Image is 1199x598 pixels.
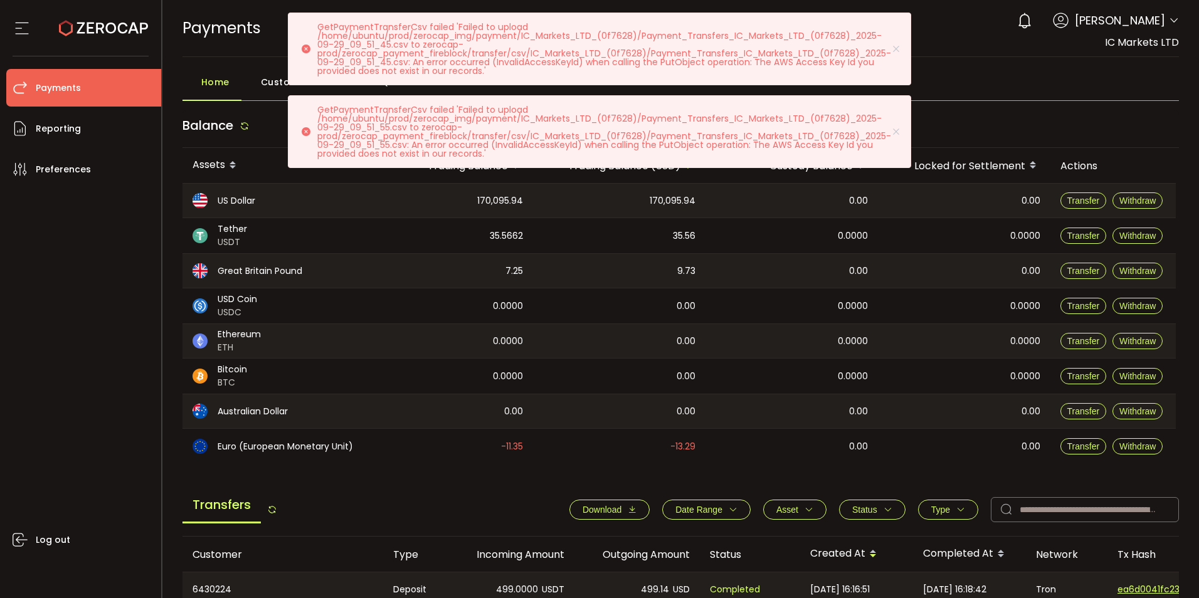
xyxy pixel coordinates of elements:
[1112,333,1163,349] button: Withdraw
[1119,371,1156,381] span: Withdraw
[193,333,208,349] img: eth_portfolio.svg
[449,547,574,562] div: Incoming Amount
[218,306,257,319] span: USDC
[493,299,523,313] span: 0.0000
[182,547,383,562] div: Customer
[677,264,695,278] span: 9.73
[182,488,261,523] span: Transfers
[218,236,247,249] span: USDT
[261,70,315,95] span: Customers
[1060,228,1107,244] button: Transfer
[673,582,690,597] span: USD
[1022,404,1040,419] span: 0.00
[710,582,760,597] span: Completed
[501,439,523,454] span: -11.35
[641,582,669,597] span: 499.14
[838,229,868,243] span: 0.0000
[218,328,261,341] span: Ethereum
[700,547,800,562] div: Status
[36,79,81,97] span: Payments
[1112,298,1163,314] button: Withdraw
[1067,441,1100,451] span: Transfer
[1112,228,1163,244] button: Withdraw
[496,582,538,597] span: 499.0000
[800,543,913,565] div: Created At
[1112,368,1163,384] button: Withdraw
[670,439,695,454] span: -13.29
[1119,231,1156,241] span: Withdraw
[1119,406,1156,416] span: Withdraw
[838,369,868,384] span: 0.0000
[838,299,868,313] span: 0.0000
[383,547,449,562] div: Type
[1050,159,1176,173] div: Actions
[849,439,868,454] span: 0.00
[849,264,868,278] span: 0.00
[1060,368,1107,384] button: Transfer
[317,23,901,75] p: GetPaymentTransferCsv failed 'Failed to upload /home/ubuntu/prod/zerocap_img/payment/IC_Markets_L...
[878,155,1050,176] div: Locked for Settlement
[1067,196,1100,206] span: Transfer
[542,582,564,597] span: USDT
[193,193,208,208] img: usd_portfolio.svg
[1119,336,1156,346] span: Withdraw
[490,229,523,243] span: 35.5662
[1060,403,1107,419] button: Transfer
[673,229,695,243] span: 35.56
[1060,298,1107,314] button: Transfer
[317,105,901,158] p: GetPaymentTransferCsv failed 'Failed to upload /home/ubuntu/prod/zerocap_img/payment/IC_Markets_L...
[677,299,695,313] span: 0.00
[218,376,247,389] span: BTC
[650,194,695,208] span: 170,095.94
[218,265,302,278] span: Great Britain Pound
[849,194,868,208] span: 0.00
[1119,301,1156,311] span: Withdraw
[1112,263,1163,279] button: Withdraw
[182,117,233,134] span: Balance
[675,505,722,515] span: Date Range
[218,440,353,453] span: Euro (European Monetary Unit)
[583,505,621,515] span: Download
[1060,263,1107,279] button: Transfer
[677,369,695,384] span: 0.00
[849,404,868,419] span: 0.00
[923,582,986,597] span: [DATE] 16:18:42
[1067,406,1100,416] span: Transfer
[918,500,978,520] button: Type
[569,500,650,520] button: Download
[1067,266,1100,276] span: Transfer
[493,369,523,384] span: 0.0000
[931,505,950,515] span: Type
[1010,299,1040,313] span: 0.0000
[1067,336,1100,346] span: Transfer
[1119,196,1156,206] span: Withdraw
[1075,12,1165,29] span: [PERSON_NAME]
[1112,192,1163,209] button: Withdraw
[1119,266,1156,276] span: Withdraw
[182,155,377,176] div: Assets
[1060,438,1107,454] button: Transfer
[1022,264,1040,278] span: 0.00
[1136,538,1199,598] iframe: Chat Widget
[36,160,91,179] span: Preferences
[776,505,798,515] span: Asset
[852,505,877,515] span: Status
[193,228,208,243] img: usdt_portfolio.svg
[1022,439,1040,454] span: 0.00
[193,404,208,419] img: aud_portfolio.svg
[218,293,257,306] span: USD Coin
[574,547,700,562] div: Outgoing Amount
[1026,547,1107,562] div: Network
[218,194,255,207] span: US Dollar
[505,264,523,278] span: 7.25
[763,500,827,520] button: Asset
[1060,333,1107,349] button: Transfer
[218,363,247,376] span: Bitcoin
[218,405,288,418] span: Australian Dollar
[677,404,695,419] span: 0.00
[201,70,230,95] span: Home
[1010,334,1040,349] span: 0.0000
[1067,231,1100,241] span: Transfer
[839,500,906,520] button: Status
